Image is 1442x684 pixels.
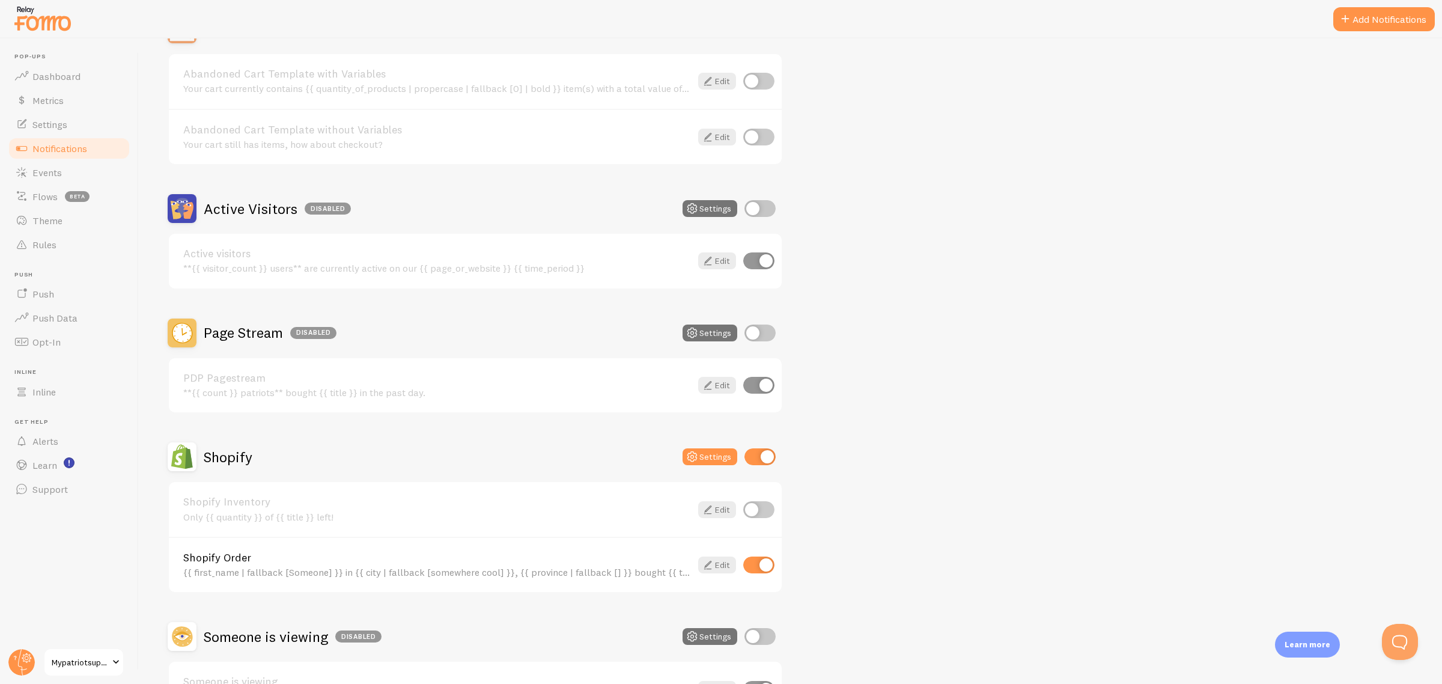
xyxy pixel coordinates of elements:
p: Learn more [1285,639,1330,650]
a: Edit [698,501,736,518]
div: Disabled [290,327,336,339]
button: Settings [683,628,737,645]
span: Mypatriotsupply [52,655,109,670]
a: Learn [7,453,131,477]
img: Shopify [168,442,196,471]
span: Events [32,166,62,179]
a: Push [7,282,131,306]
div: **{{ visitor_count }} users** are currently active on our {{ page_or_website }} {{ time_period }} [183,263,691,273]
span: Push [32,288,54,300]
span: beta [65,191,90,202]
button: Settings [683,200,737,217]
a: Abandoned Cart Template with Variables [183,69,691,79]
a: Edit [698,129,736,145]
a: Alerts [7,429,131,453]
button: Settings [683,448,737,465]
a: Flows beta [7,185,131,209]
img: Page Stream [168,319,196,347]
a: Rules [7,233,131,257]
a: Settings [7,112,131,136]
div: Disabled [305,203,351,215]
a: Abandoned Cart Template without Variables [183,124,691,135]
span: Push [14,271,131,279]
iframe: Help Scout Beacon - Open [1382,624,1418,660]
span: Support [32,483,68,495]
a: Events [7,160,131,185]
div: **{{ count }} patriots** bought {{ title }} in the past day. [183,387,691,398]
img: fomo-relay-logo-orange.svg [13,3,73,34]
div: Only {{ quantity }} of {{ title }} left! [183,511,691,522]
a: Edit [698,252,736,269]
span: Rules [32,239,56,251]
a: Push Data [7,306,131,330]
a: Mypatriotsupply [43,648,124,677]
a: Edit [698,73,736,90]
h2: Active Visitors [204,200,351,218]
a: Inline [7,380,131,404]
span: Pop-ups [14,53,131,61]
span: Settings [32,118,67,130]
h2: Shopify [204,448,252,466]
h2: Someone is viewing [204,628,382,646]
a: Shopify Inventory [183,496,691,507]
a: Support [7,477,131,501]
span: Inline [32,386,56,398]
div: Disabled [335,631,382,643]
img: Active Visitors [168,194,196,223]
span: Inline [14,368,131,376]
span: Dashboard [32,70,81,82]
a: PDP Pagestream [183,373,691,383]
span: Flows [32,191,58,203]
span: Alerts [32,435,58,447]
a: Dashboard [7,64,131,88]
button: Settings [683,325,737,341]
span: Learn [32,459,57,471]
h2: Page Stream [204,323,336,342]
span: Opt-In [32,336,61,348]
span: Metrics [32,94,64,106]
span: Push Data [32,312,78,324]
a: Active visitors [183,248,691,259]
a: Theme [7,209,131,233]
svg: <p>Watch New Feature Tutorials!</p> [64,457,75,468]
div: Your cart still has items, how about checkout? [183,139,691,150]
a: Edit [698,377,736,394]
a: Opt-In [7,330,131,354]
span: Get Help [14,418,131,426]
div: {{ first_name | fallback [Someone] }} in {{ city | fallback [somewhere cool] }}, {{ province | fa... [183,567,691,578]
div: Learn more [1275,632,1340,658]
span: Notifications [32,142,87,154]
img: Someone is viewing [168,622,196,651]
a: Edit [698,557,736,573]
div: Your cart currently contains {{ quantity_of_products | propercase | fallback [0] | bold }} item(s... [183,83,691,94]
span: Theme [32,215,62,227]
a: Notifications [7,136,131,160]
a: Shopify Order [183,552,691,563]
a: Metrics [7,88,131,112]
